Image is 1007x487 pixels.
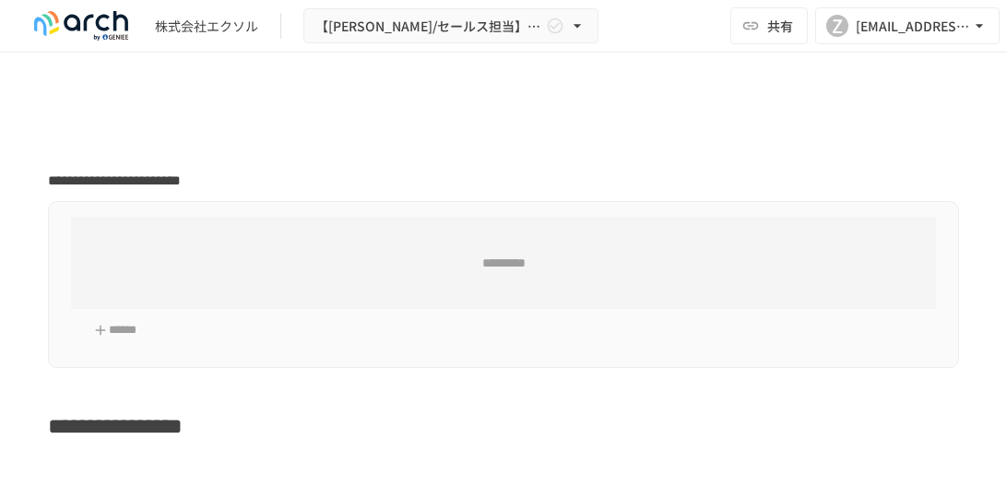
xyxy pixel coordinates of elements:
span: 【[PERSON_NAME]/セールス担当】株式会社エクソル様_初期設定サポート [315,15,542,38]
img: logo-default@2x-9cf2c760.svg [22,11,140,41]
button: 【[PERSON_NAME]/セールス担当】株式会社エクソル様_初期設定サポート [303,8,598,44]
button: 共有 [730,7,808,44]
button: Z[EMAIL_ADDRESS][DOMAIN_NAME] [815,7,1000,44]
span: 共有 [767,16,793,36]
div: 株式会社エクソル [155,17,258,36]
div: [EMAIL_ADDRESS][DOMAIN_NAME] [856,15,970,38]
div: Z [826,15,848,37]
